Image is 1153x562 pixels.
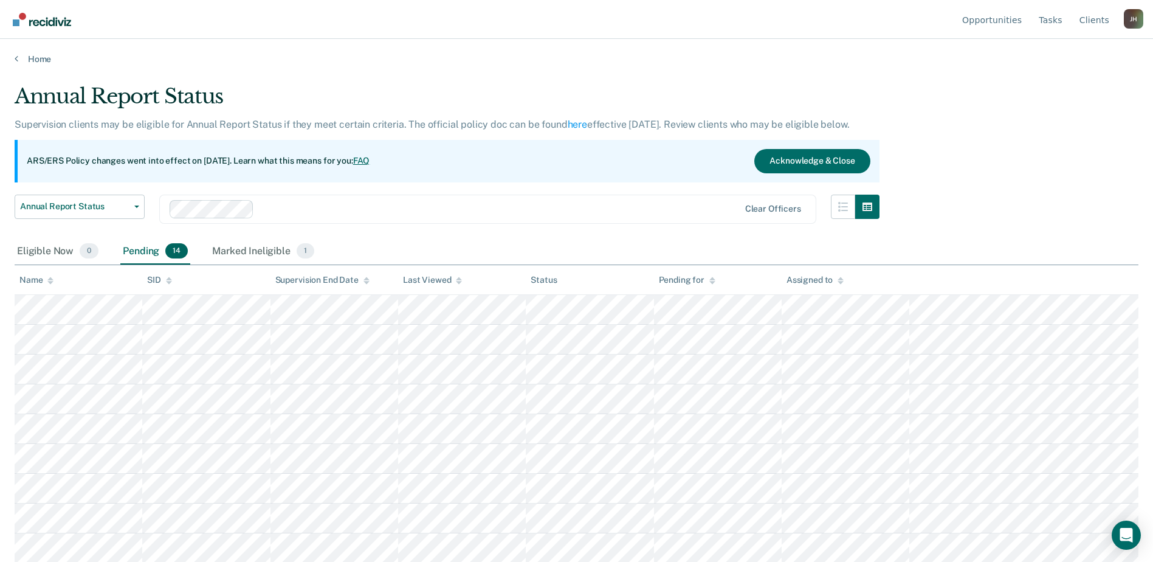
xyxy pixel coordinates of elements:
a: FAQ [353,156,370,165]
img: Recidiviz [13,13,71,26]
a: here [568,119,587,130]
div: Eligible Now0 [15,238,101,265]
button: Acknowledge & Close [754,149,870,173]
button: Profile dropdown button [1124,9,1143,29]
button: Annual Report Status [15,195,145,219]
span: 1 [297,243,314,259]
div: Assigned to [786,275,844,285]
div: J H [1124,9,1143,29]
a: Home [15,54,1138,64]
span: 0 [80,243,98,259]
p: ARS/ERS Policy changes went into effect on [DATE]. Learn what this means for you: [27,155,370,167]
div: SID [147,275,172,285]
div: Pending for [659,275,715,285]
p: Supervision clients may be eligible for Annual Report Status if they meet certain criteria. The o... [15,119,849,130]
div: Clear officers [745,204,801,214]
div: Name [19,275,53,285]
span: 14 [165,243,188,259]
div: Status [531,275,557,285]
div: Supervision End Date [275,275,370,285]
span: Annual Report Status [20,201,129,212]
div: Marked Ineligible1 [210,238,317,265]
div: Annual Report Status [15,84,879,119]
div: Last Viewed [403,275,462,285]
div: Pending14 [120,238,190,265]
div: Open Intercom Messenger [1112,521,1141,550]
